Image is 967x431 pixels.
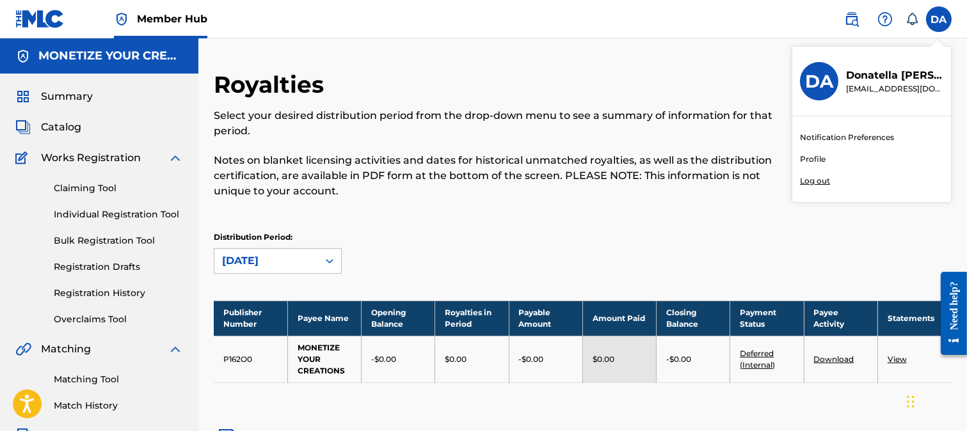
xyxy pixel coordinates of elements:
a: SummarySummary [15,89,93,104]
td: P162O0 [214,336,287,382]
th: Payee Name [287,301,361,336]
a: Overclaims Tool [54,313,183,326]
p: Donatella Attanasio [846,68,943,83]
img: expand [168,341,183,357]
div: Notifications [906,13,918,26]
a: Bulk Registration Tool [54,234,183,247]
img: MLC Logo [15,10,65,28]
h5: MONETIZE YOUR CREATIONS [38,49,183,63]
td: MONETIZE YOUR CREATIONS [287,336,361,382]
a: CatalogCatalog [15,120,81,135]
a: View [888,354,907,364]
h3: DA [805,70,833,93]
a: Deferred (Internal) [740,349,775,370]
th: Payment Status [730,301,804,336]
p: Log out [800,175,830,187]
a: Profile [800,153,826,165]
img: expand [168,150,183,166]
th: Statements [877,301,951,336]
p: $0.00 [445,354,467,365]
a: Registration History [54,286,183,300]
iframe: Chat Widget [903,370,967,431]
a: Individual Registration Tool [54,208,183,221]
div: [DATE] [222,253,310,269]
a: Download [814,354,854,364]
span: Member Hub [137,12,207,26]
span: Matching [41,341,91,357]
p: Distribution Period: [214,231,342,243]
a: Matching Tool [54,373,183,386]
th: Payable Amount [509,301,582,336]
th: Closing Balance [657,301,730,336]
p: $0.00 [593,354,614,365]
div: Help [872,6,898,32]
span: Catalog [41,120,81,135]
img: Works Registration [15,150,32,166]
img: Summary [15,89,31,104]
th: Payee Activity [804,301,877,336]
img: Catalog [15,120,31,135]
span: Summary [41,89,93,104]
h2: Royalties [214,70,330,99]
th: Opening Balance [362,301,435,336]
p: -$0.00 [371,354,396,365]
a: Public Search [839,6,865,32]
div: Widget chat [903,370,967,431]
p: Notes on blanket licensing activities and dates for historical unmatched royalties, as well as th... [214,153,782,199]
iframe: Resource Center [931,262,967,365]
a: Claiming Tool [54,182,183,195]
p: -$0.00 [666,354,691,365]
div: User Menu [926,6,952,32]
a: Registration Drafts [54,260,183,274]
img: Top Rightsholder [114,12,129,27]
img: search [844,12,859,27]
img: help [877,12,893,27]
a: Notification Preferences [800,132,894,143]
p: spaziofonico@gmail.com [846,83,943,95]
th: Royalties in Period [435,301,509,336]
a: Match History [54,399,183,412]
span: Works Registration [41,150,141,166]
th: Amount Paid [582,301,656,336]
p: -$0.00 [519,354,544,365]
p: Select your desired distribution period from the drop-down menu to see a summary of information f... [214,108,782,139]
img: Matching [15,341,31,357]
img: Accounts [15,49,31,64]
th: Publisher Number [214,301,287,336]
div: Trascina [907,382,915,421]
